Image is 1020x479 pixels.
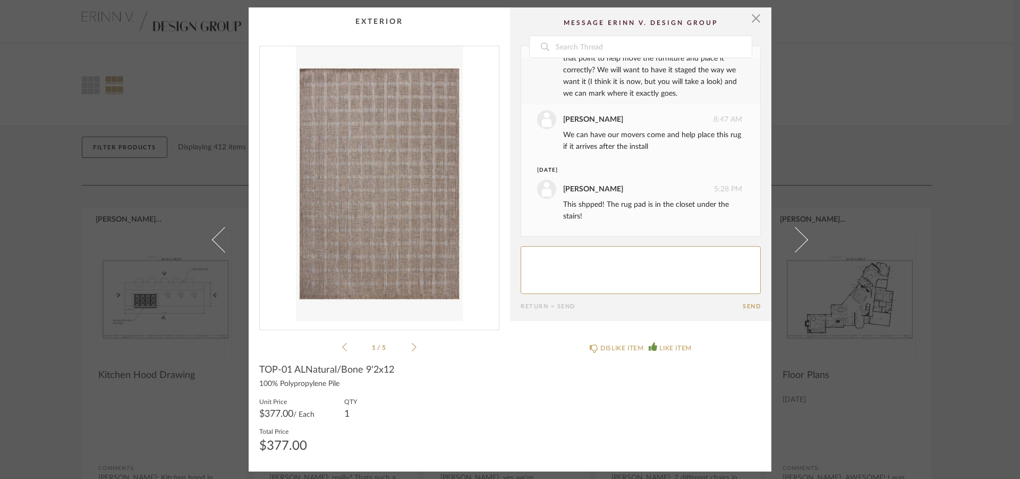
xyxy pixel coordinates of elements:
[563,114,623,125] div: [PERSON_NAME]
[521,303,743,310] div: Return = Send
[259,427,307,435] label: Total Price
[344,397,357,406] label: QTY
[537,110,742,129] div: 8:47 AM
[745,7,767,29] button: Close
[259,440,307,452] div: $377.00
[293,411,314,418] span: / Each
[259,397,314,406] label: Unit Price
[563,129,742,153] div: We can have our movers come and help place this rug if it arrives after the install
[563,29,742,99] div: crap. Is there one comparable that is available? And if not, as I really like this one, who is go...
[260,46,499,321] img: 865ac3a5-f67a-4fb7-81c5-e40ea0068976_1000x1000.jpg
[563,183,623,195] div: [PERSON_NAME]
[563,199,742,222] div: This shpped! The rug pad is in the closet under the stairs!
[259,409,293,419] span: $377.00
[555,36,752,57] input: Search Thread
[377,344,382,351] span: /
[372,344,377,351] span: 1
[743,303,761,310] button: Send
[260,46,499,321] div: 0
[344,410,357,418] div: 1
[382,344,387,351] span: 5
[259,380,499,389] div: 100% Polypropylene Pile
[659,343,691,354] div: LIKE ITEM
[537,180,742,199] div: 5:28 PM
[600,343,643,354] div: DISLIKE ITEM
[259,364,394,376] span: TOP-01 ALNatural/Bone 9'2x12
[537,166,722,174] div: [DATE]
